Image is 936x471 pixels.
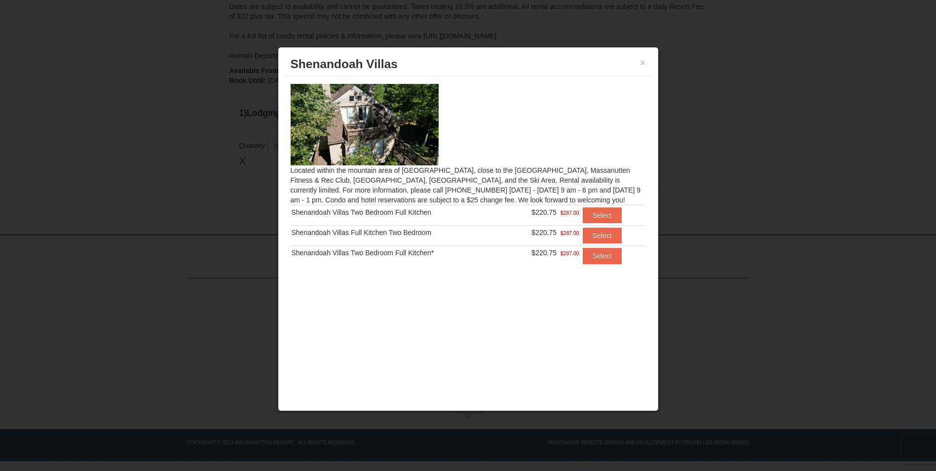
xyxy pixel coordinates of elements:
[583,248,622,264] button: Select
[531,229,557,236] span: $220.75
[583,228,622,243] button: Select
[291,57,398,71] span: Shenandoah Villas
[283,77,653,283] div: Located within the mountain area of [GEOGRAPHIC_DATA], close to the [GEOGRAPHIC_DATA], Massanutte...
[292,248,505,258] div: Shenandoah Villas Two Bedroom Full Kitchen*
[292,228,505,237] div: Shenandoah Villas Full Kitchen Two Bedroom
[561,228,579,238] span: $287.00
[292,207,505,217] div: Shenandoah Villas Two Bedroom Full Kitchen
[583,207,622,223] button: Select
[531,208,557,216] span: $220.75
[561,248,579,258] span: $287.00
[640,58,646,68] button: ×
[291,84,439,165] img: 19219019-2-e70bf45f.jpg
[561,208,579,218] span: $287.00
[531,249,557,257] span: $220.75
